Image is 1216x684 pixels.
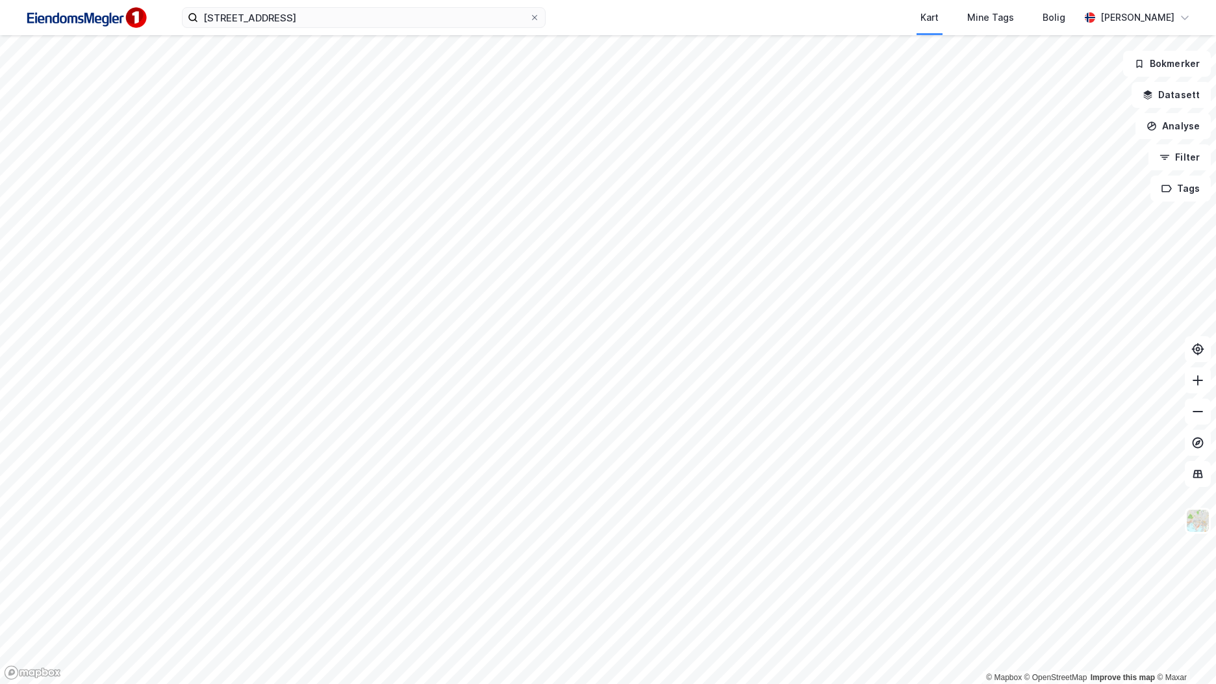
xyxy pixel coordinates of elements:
[986,673,1022,682] a: Mapbox
[4,665,61,680] a: Mapbox homepage
[1123,51,1211,77] button: Bokmerker
[198,8,529,27] input: Søk på adresse, matrikkel, gårdeiere, leietakere eller personer
[967,10,1014,25] div: Mine Tags
[920,10,939,25] div: Kart
[1135,113,1211,139] button: Analyse
[1151,622,1216,684] iframe: Chat Widget
[1151,622,1216,684] div: Kontrollprogram for chat
[1185,508,1210,533] img: Z
[1150,176,1211,202] button: Tags
[1043,10,1065,25] div: Bolig
[1132,82,1211,108] button: Datasett
[1024,673,1087,682] a: OpenStreetMap
[1091,673,1155,682] a: Improve this map
[1148,144,1211,170] button: Filter
[1100,10,1174,25] div: [PERSON_NAME]
[21,3,151,33] img: F4PB6Px+NJ5v8B7XTbfpPpyloAAAAASUVORK5CYII=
